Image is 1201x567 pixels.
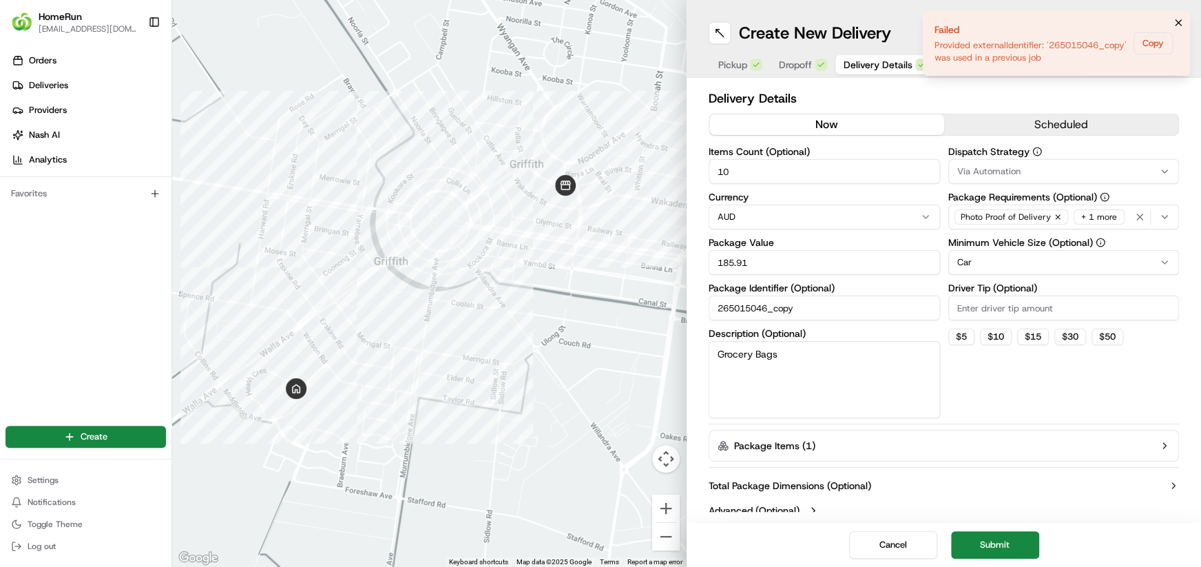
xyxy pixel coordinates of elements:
button: Notifications [6,493,166,512]
button: Zoom out [652,523,680,550]
span: Log out [28,541,56,552]
div: Provided externalIdentifier: '265015046_copy' was used in a previous job [934,39,1128,64]
button: Advanced (Optional) [709,504,1179,517]
span: Toggle Theme [28,519,83,530]
label: Advanced (Optional) [709,504,800,517]
a: Providers [6,99,171,121]
span: Analytics [29,154,67,166]
input: Enter package identifier [709,296,940,320]
label: Items Count (Optional) [709,147,940,156]
h1: Create New Delivery [739,22,891,44]
button: Photo Proof of Delivery+ 1 more [948,205,1180,229]
button: [EMAIL_ADDRESS][DOMAIN_NAME] [39,23,137,34]
button: now [709,114,944,135]
button: Toggle Theme [6,515,166,534]
span: Pickup [718,58,747,72]
button: Total Package Dimensions (Optional) [709,479,1179,493]
textarea: Grocery Bags [709,341,940,418]
span: Delivery Details [844,58,912,72]
button: Dispatch Strategy [1032,147,1042,156]
label: Package Items ( 1 ) [734,439,815,453]
button: $10 [980,329,1012,345]
button: Keyboard shortcuts [449,557,508,567]
button: Copy [1134,32,1173,54]
button: Zoom in [652,495,680,522]
button: Log out [6,537,166,556]
label: Dispatch Strategy [948,147,1180,156]
div: + 1 more [1074,209,1125,225]
button: Create [6,426,166,448]
a: Nash AI [6,124,171,146]
input: Enter number of items [709,159,940,184]
h2: Delivery Details [709,89,1179,108]
div: Favorites [6,183,166,205]
label: Package Identifier (Optional) [709,283,940,293]
input: Enter package value [709,250,940,275]
a: Analytics [6,149,171,171]
button: Map camera controls [652,445,680,473]
button: Via Automation [948,159,1180,184]
button: $50 [1092,329,1123,345]
span: Map data ©2025 Google [516,558,592,566]
label: Description (Optional) [709,329,940,338]
button: Cancel [849,531,937,559]
span: Via Automation [957,165,1021,178]
button: Submit [951,531,1039,559]
a: Report a map error [627,558,682,566]
span: Providers [29,104,67,116]
button: Settings [6,471,166,490]
label: Total Package Dimensions (Optional) [709,479,871,493]
button: $15 [1017,329,1049,345]
span: Create [81,431,107,443]
a: Orders [6,50,171,72]
img: Google [176,549,221,567]
button: HomeRun [39,10,82,23]
span: Nash AI [29,129,60,141]
input: Enter driver tip amount [948,296,1180,320]
span: Dropoff [779,58,812,72]
button: Minimum Vehicle Size (Optional) [1096,238,1105,247]
label: Package Requirements (Optional) [948,192,1180,202]
label: Currency [709,192,940,202]
button: Package Requirements (Optional) [1100,192,1109,202]
a: Terms [600,558,619,566]
label: Driver Tip (Optional) [948,283,1180,293]
img: HomeRun [11,11,33,33]
button: $5 [948,329,974,345]
span: Notifications [28,497,76,508]
span: Settings [28,475,59,486]
span: Photo Proof of Delivery [961,212,1051,223]
div: Failed [934,23,1128,37]
button: $30 [1054,329,1086,345]
label: Minimum Vehicle Size (Optional) [948,238,1180,247]
span: Orders [29,54,56,67]
label: Package Value [709,238,940,247]
a: Open this area in Google Maps (opens a new window) [176,549,221,567]
button: Package Items (1) [709,430,1179,462]
a: Deliveries [6,74,171,96]
span: Deliveries [29,79,68,92]
button: HomeRunHomeRun[EMAIL_ADDRESS][DOMAIN_NAME] [6,6,143,39]
button: scheduled [944,114,1179,135]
